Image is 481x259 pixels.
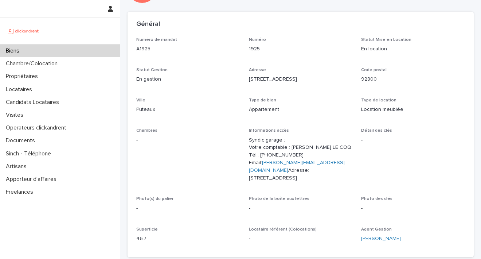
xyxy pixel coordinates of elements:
p: En gestion [136,76,240,83]
p: Candidats Locataires [3,99,65,106]
span: Chambres [136,128,157,133]
h2: Général [136,20,160,28]
span: Type de bien [249,98,276,103]
img: UCB0brd3T0yccxBKYDjQ [6,24,41,38]
p: Propriétaires [3,73,44,80]
p: - [136,205,240,212]
p: 1925 [249,45,353,53]
p: Sinch - Téléphone [3,150,57,157]
p: A1925 [136,45,240,53]
span: Adresse [249,68,266,72]
p: 46.7 [136,235,240,243]
span: Statut Gestion [136,68,168,72]
a: [PERSON_NAME][EMAIL_ADDRESS][DOMAIN_NAME] [249,160,345,173]
p: 92800 [361,76,465,83]
p: Visites [3,112,29,119]
p: - [249,235,353,243]
p: En location [361,45,465,53]
span: Numéro [249,38,266,42]
p: Location meublée [361,106,465,113]
span: Informations accès [249,128,289,133]
span: Code postal [361,68,387,72]
p: - [249,205,353,212]
p: Freelances [3,189,39,196]
p: [STREET_ADDRESS] [249,76,353,83]
span: Locataire référent (Colocations) [249,227,317,232]
span: Type de location [361,98,396,103]
p: Biens [3,47,25,54]
a: [PERSON_NAME] [361,235,401,243]
p: - [361,136,465,144]
p: - [361,205,465,212]
p: Apporteur d'affaires [3,176,62,183]
p: Locataires [3,86,38,93]
span: Détail des clés [361,128,392,133]
p: Puteaux [136,106,240,113]
span: Agent Gestion [361,227,392,232]
span: Statut Mise en Location [361,38,411,42]
span: Numéro de mandat [136,38,177,42]
p: Chambre/Colocation [3,60,63,67]
span: Photo(s) du palier [136,197,173,201]
p: Syndic garage : Votre comptable : [PERSON_NAME] LE COQ Tél.: [PHONE_NUMBER] Email: Adresse: [STRE... [249,136,353,182]
p: - [136,136,240,144]
p: Documents [3,137,41,144]
p: Appartement [249,106,353,113]
p: Artisans [3,163,32,170]
span: Photo des clés [361,197,392,201]
span: Photo de la boîte aux lettres [249,197,309,201]
p: Operateurs clickandrent [3,124,72,131]
span: Superficie [136,227,158,232]
span: Ville [136,98,145,103]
